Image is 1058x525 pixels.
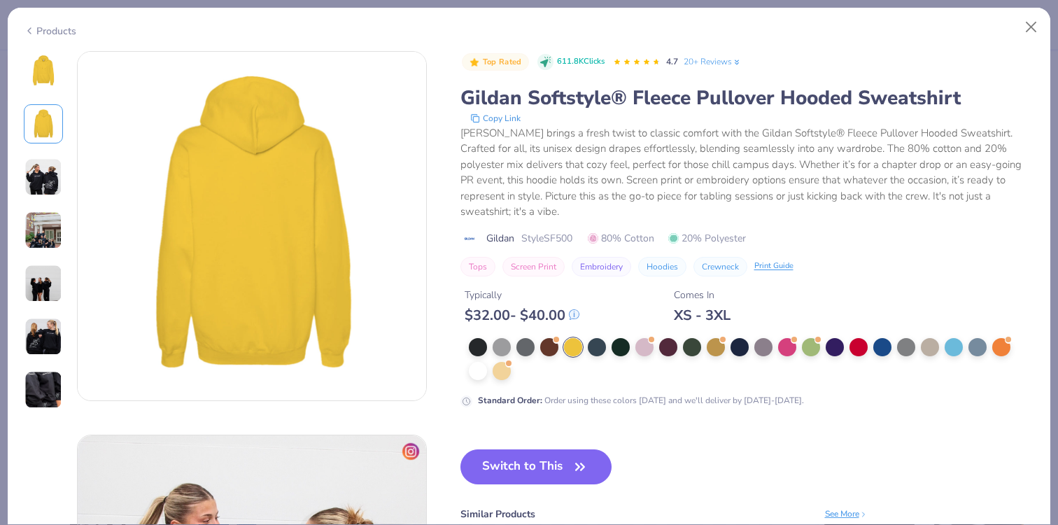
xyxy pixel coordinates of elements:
[557,56,605,68] span: 611.8K Clicks
[78,52,426,400] img: Back
[24,158,62,196] img: User generated content
[465,307,579,324] div: $ 32.00 - $ 40.00
[674,307,731,324] div: XS - 3XL
[478,394,804,407] div: Order using these colors [DATE] and we'll deliver by [DATE]-[DATE].
[693,257,747,276] button: Crewneck
[521,231,572,246] span: Style SF500
[478,395,542,406] strong: Standard Order :
[684,55,742,68] a: 20+ Reviews
[588,231,654,246] span: 80% Cotton
[613,51,661,73] div: 4.7 Stars
[24,265,62,302] img: User generated content
[24,318,62,356] img: User generated content
[460,125,1035,220] div: [PERSON_NAME] brings a fresh twist to classic comfort with the Gildan Softstyle® Fleece Pullover ...
[674,288,731,302] div: Comes In
[402,443,419,460] img: insta-icon.png
[460,507,535,521] div: Similar Products
[1018,14,1045,41] button: Close
[460,85,1035,111] div: Gildan Softstyle® Fleece Pullover Hooded Sweatshirt
[825,507,868,520] div: See More
[572,257,631,276] button: Embroidery
[638,257,686,276] button: Hoodies
[483,58,522,66] span: Top Rated
[469,57,480,68] img: Top Rated sort
[24,371,62,409] img: User generated content
[754,260,793,272] div: Print Guide
[27,107,60,141] img: Back
[460,257,495,276] button: Tops
[460,233,479,244] img: brand logo
[466,111,525,125] button: copy to clipboard
[668,231,746,246] span: 20% Polyester
[24,211,62,249] img: User generated content
[465,288,579,302] div: Typically
[666,56,678,67] span: 4.7
[502,257,565,276] button: Screen Print
[460,449,612,484] button: Switch to This
[486,231,514,246] span: Gildan
[462,53,529,71] button: Badge Button
[24,24,76,38] div: Products
[27,54,60,87] img: Front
